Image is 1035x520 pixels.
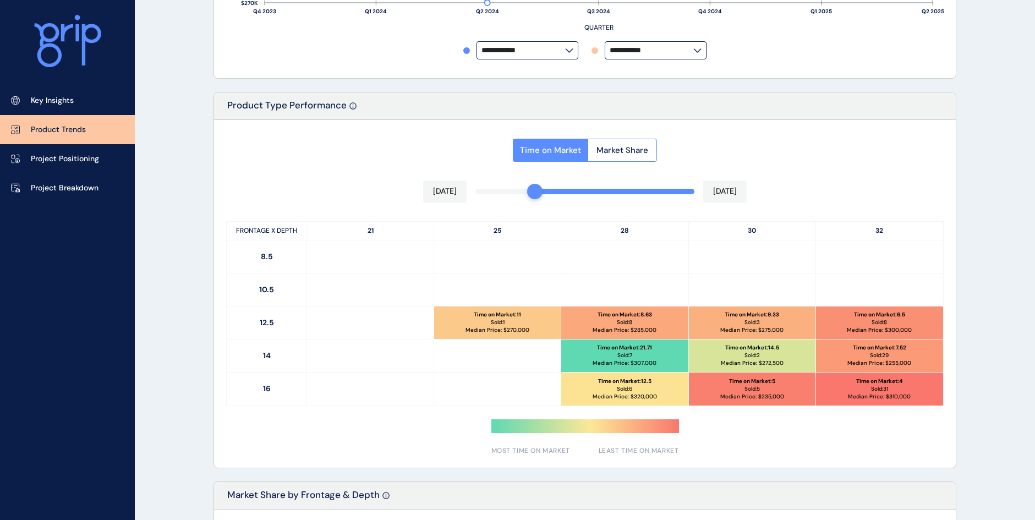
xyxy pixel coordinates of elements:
p: Project Positioning [31,154,99,165]
text: QUARTER [584,23,614,32]
p: Market Share by Frontage & Depth [227,489,380,509]
p: Key Insights [31,95,74,106]
text: Q1 2025 [811,8,832,15]
text: Q1 2024 [365,8,387,15]
text: Q2 2024 [476,8,499,15]
text: Q4 2023 [253,8,276,15]
p: Project Breakdown [31,183,98,194]
p: Product Trends [31,124,86,135]
p: Product Type Performance [227,99,347,119]
text: Q4 2024 [698,8,722,15]
text: Q2 2025 [922,8,944,15]
text: Q3 2024 [587,8,610,15]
